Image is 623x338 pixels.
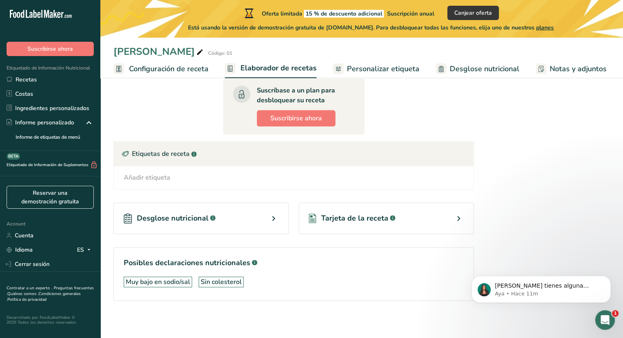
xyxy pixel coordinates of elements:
[240,63,317,74] span: Elaborador de recetas
[447,6,499,20] button: Canjear oferta
[129,63,208,74] span: Configuración de receta
[124,257,464,268] h1: Posibles declaraciones nutricionales
[450,63,519,74] span: Desglose nutricional
[257,86,348,105] div: Suscríbase a un plan para desbloquear su receta
[536,24,554,32] span: planes
[7,315,94,325] div: Desarrollado por FoodLabelMaker © 2025 Todos los derechos reservados
[550,63,607,74] span: Notas y adjuntos
[7,153,20,160] div: BETA
[126,277,190,287] div: Muy bajo en sodio/sal
[7,118,74,127] div: Informe personalizado
[321,213,388,224] span: Tarjeta de la receta
[124,173,170,183] div: Añadir etiqueta
[454,9,492,17] span: Canjear oferta
[257,110,335,126] button: Suscribirse ahora
[436,60,519,78] a: Desglose nutricional
[459,259,623,316] iframe: Intercom notifications mensaje
[7,285,52,291] a: Contratar a un experto .
[7,291,81,302] a: Condiciones generales .
[270,113,322,123] span: Suscribirse ahora
[114,142,473,166] div: Etiquetas de receta
[188,23,554,32] span: Está usando la versión de demostración gratuita de [DOMAIN_NAME]. Para desbloquear todas las func...
[113,44,205,59] div: [PERSON_NAME]
[7,297,47,302] a: Política de privacidad
[304,10,384,18] span: 15 % de descuento adicional
[387,10,434,18] span: Suscripción anual
[7,42,94,56] button: Suscribirse ahora
[77,245,94,255] div: ES
[7,243,33,257] a: Idioma
[333,60,419,78] a: Personalizar etiqueta
[137,213,208,224] span: Desglose nutricional
[595,310,615,330] iframe: Intercom live chat
[243,8,434,18] div: Oferta limitada
[612,310,618,317] span: 1
[536,60,607,78] a: Notas y adjuntos
[27,45,73,53] span: Suscribirse ahora
[201,277,242,287] div: Sin colesterol
[208,50,232,57] div: Código: 01
[7,291,39,297] a: Quiénes somos .
[225,59,317,79] a: Elaborador de recetas
[113,60,208,78] a: Configuración de receta
[7,285,94,297] a: Preguntas frecuentes .
[7,186,94,209] a: Reservar una demostración gratuita
[347,63,419,74] span: Personalizar etiqueta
